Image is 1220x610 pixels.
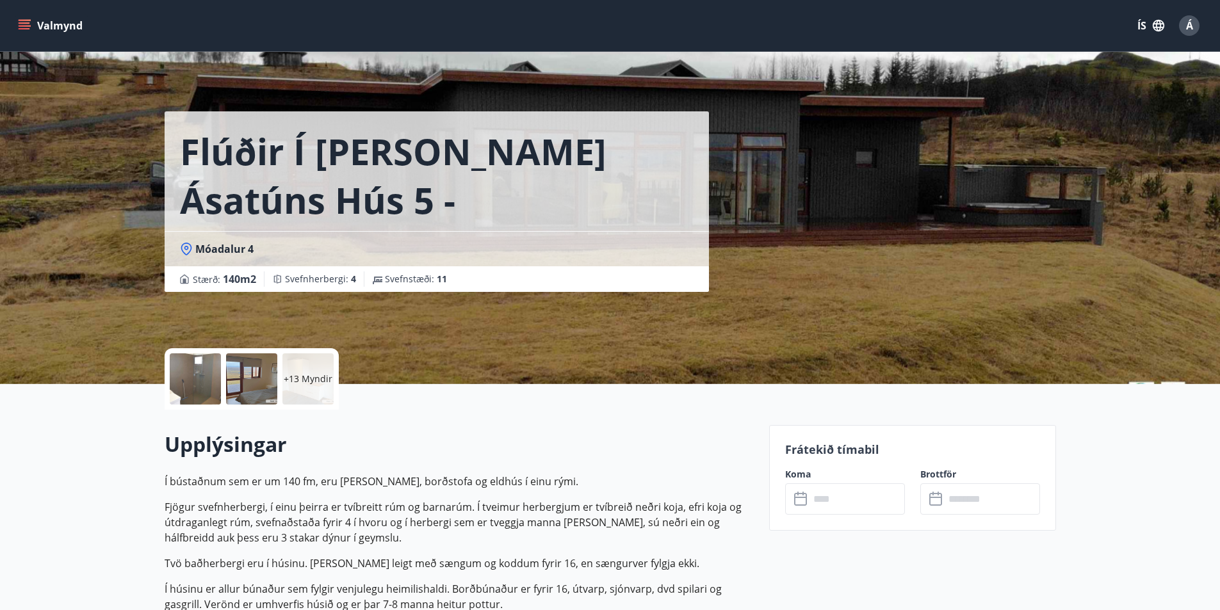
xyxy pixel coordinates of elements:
button: menu [15,14,88,37]
span: 11 [437,273,447,285]
span: Móadalur 4 [195,242,254,256]
button: Á [1174,10,1205,41]
p: Fjögur svefnherbergi, í einu þeirra er tvíbreitt rúm og barnarúm. Í tveimur herbergjum er tvíbrei... [165,499,754,545]
span: Stærð : [193,271,256,287]
p: Frátekið tímabil [785,441,1040,458]
label: Brottför [920,468,1040,481]
span: Svefnstæði : [385,273,447,285]
button: ÍS [1130,14,1171,37]
span: 140 m2 [223,272,256,286]
span: Svefnherbergi : [285,273,356,285]
h2: Upplýsingar [165,430,754,458]
p: +13 Myndir [284,373,332,385]
p: Tvö baðherbergi eru í húsinu. [PERSON_NAME] leigt með sængum og koddum fyrir 16, en sængurver fyl... [165,556,754,571]
span: 4 [351,273,356,285]
h1: Flúðir í [PERSON_NAME] Ásatúns hús 5 - [GEOGRAPHIC_DATA] 4 [180,127,694,224]
label: Koma [785,468,905,481]
span: Á [1186,19,1193,33]
p: Í bústaðnum sem er um 140 fm, eru [PERSON_NAME], borðstofa og eldhús í einu rými. [165,474,754,489]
